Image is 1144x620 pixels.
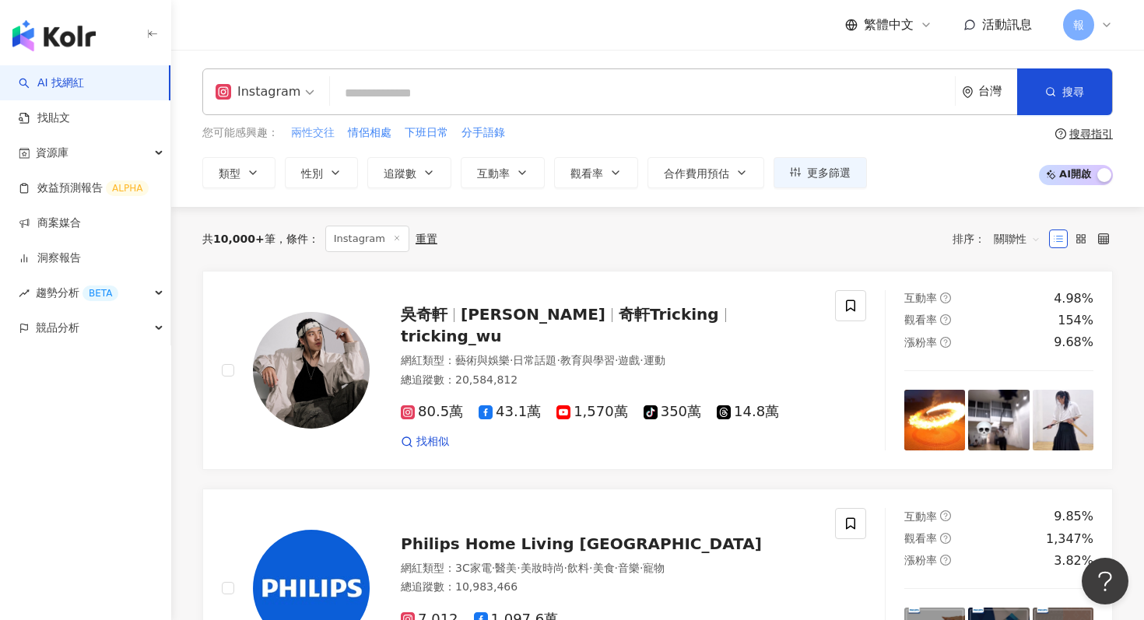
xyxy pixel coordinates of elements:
div: 搜尋指引 [1069,128,1113,140]
span: 80.5萬 [401,404,463,420]
div: BETA [82,285,118,301]
span: question-circle [940,533,951,544]
span: Philips Home Living [GEOGRAPHIC_DATA] [401,534,762,553]
span: · [564,562,567,574]
span: 互動率 [904,510,937,523]
img: post-image [968,390,1029,450]
span: 觀看率 [570,167,603,180]
span: · [640,354,643,366]
div: 4.98% [1054,290,1093,307]
span: 類型 [219,167,240,180]
span: 吳奇軒 [401,305,447,324]
span: 搜尋 [1062,86,1084,98]
button: 情侶相處 [347,124,392,142]
div: 154% [1058,312,1093,329]
span: 14.8萬 [717,404,779,420]
span: question-circle [940,314,951,325]
div: 網紅類型 ： [401,561,816,576]
span: 報 [1073,16,1084,33]
span: 追蹤數 [384,167,416,180]
span: question-circle [940,510,951,521]
a: KOL Avatar吳奇軒[PERSON_NAME]奇軒Trickingtricking_wu網紅類型：藝術與娛樂·日常話題·教育與學習·遊戲·運動總追蹤數：20,584,81280.5萬43.... [202,271,1113,471]
a: 找貼文 [19,110,70,126]
div: 共 筆 [202,233,275,245]
span: · [589,562,592,574]
span: 更多篩選 [807,166,851,179]
span: · [510,354,513,366]
span: 下班日常 [405,125,448,141]
a: 商案媒合 [19,215,81,231]
span: · [615,354,618,366]
a: 效益預測報告ALPHA [19,180,149,196]
img: KOL Avatar [253,312,370,429]
span: question-circle [1055,128,1066,139]
span: 繁體中文 [864,16,914,33]
div: 排序： [953,226,1049,251]
span: 美妝時尚 [521,562,564,574]
button: 分手語錄 [461,124,506,142]
span: question-circle [940,292,951,303]
span: 運動 [644,354,665,366]
div: 台灣 [978,85,1017,98]
span: 情侶相處 [348,125,391,141]
span: 3C家電 [455,562,492,574]
span: 趨勢分析 [36,275,118,310]
span: · [556,354,560,366]
span: 關聯性 [994,226,1040,251]
span: 漲粉率 [904,554,937,566]
div: 網紅類型 ： [401,353,816,369]
span: · [492,562,495,574]
span: 競品分析 [36,310,79,345]
button: 合作費用預估 [647,157,764,188]
span: 遊戲 [618,354,640,366]
span: 10,000+ [213,233,265,245]
span: 43.1萬 [479,404,541,420]
span: 醫美 [495,562,517,574]
span: 藝術與娛樂 [455,354,510,366]
span: 活動訊息 [982,17,1032,32]
span: Instagram [325,226,409,252]
div: 9.85% [1054,508,1093,525]
span: 教育與學習 [560,354,615,366]
span: · [615,562,618,574]
button: 觀看率 [554,157,638,188]
span: [PERSON_NAME] [461,305,605,324]
a: 找相似 [401,434,449,450]
div: 1,347% [1046,531,1093,548]
span: question-circle [940,555,951,566]
span: 美食 [593,562,615,574]
span: rise [19,288,30,299]
span: 日常話題 [513,354,556,366]
div: 總追蹤數 ： 10,983,466 [401,580,816,595]
span: 觀看率 [904,532,937,545]
span: 分手語錄 [461,125,505,141]
div: Instagram [216,79,300,104]
span: 觀看率 [904,314,937,326]
span: 性別 [301,167,323,180]
span: 您可能感興趣： [202,125,279,141]
span: 飲料 [567,562,589,574]
div: 3.82% [1054,552,1093,569]
button: 搜尋 [1017,68,1112,115]
span: 找相似 [416,434,449,450]
div: 9.68% [1054,334,1093,351]
span: 互動率 [477,167,510,180]
span: environment [962,86,974,98]
span: 漲粉率 [904,336,937,349]
button: 更多篩選 [774,157,867,188]
span: · [517,562,520,574]
span: question-circle [940,337,951,348]
img: post-image [1033,390,1093,450]
span: 奇軒Tricking [619,305,719,324]
span: 350萬 [644,404,701,420]
span: 資源庫 [36,135,68,170]
button: 兩性交往 [290,124,335,142]
img: logo [12,20,96,51]
button: 追蹤數 [367,157,451,188]
span: 1,570萬 [556,404,628,420]
iframe: Help Scout Beacon - Open [1082,558,1128,604]
a: 洞察報告 [19,250,81,266]
span: 條件 ： [275,233,319,245]
button: 性別 [285,157,358,188]
span: 合作費用預估 [664,167,729,180]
